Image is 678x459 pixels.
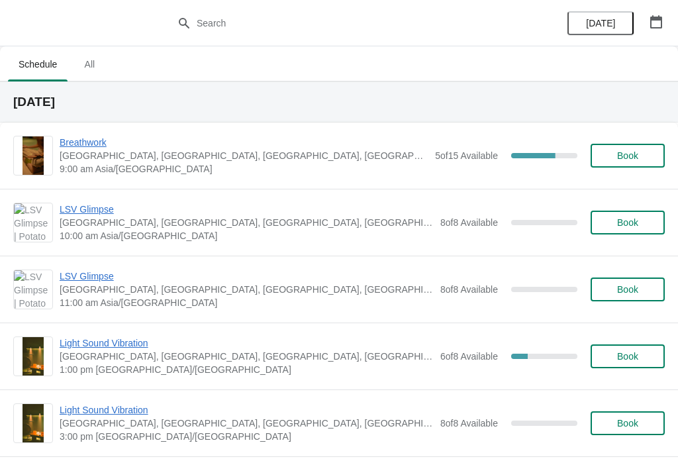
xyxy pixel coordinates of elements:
[196,11,508,35] input: Search
[23,337,44,376] img: Light Sound Vibration | Potato Head Suites & Studios, Jalan Petitenget, Seminyak, Badung Regency,...
[73,52,106,76] span: All
[8,52,68,76] span: Schedule
[60,363,434,376] span: 1:00 pm [GEOGRAPHIC_DATA]/[GEOGRAPHIC_DATA]
[60,216,434,229] span: [GEOGRAPHIC_DATA], [GEOGRAPHIC_DATA], [GEOGRAPHIC_DATA], [GEOGRAPHIC_DATA], [GEOGRAPHIC_DATA]
[60,162,428,176] span: 9:00 am Asia/[GEOGRAPHIC_DATA]
[591,211,665,234] button: Book
[617,351,638,362] span: Book
[60,229,434,242] span: 10:00 am Asia/[GEOGRAPHIC_DATA]
[617,418,638,429] span: Book
[617,284,638,295] span: Book
[13,95,665,109] h2: [DATE]
[435,150,498,161] span: 5 of 15 Available
[60,430,434,443] span: 3:00 pm [GEOGRAPHIC_DATA]/[GEOGRAPHIC_DATA]
[60,149,428,162] span: [GEOGRAPHIC_DATA], [GEOGRAPHIC_DATA], [GEOGRAPHIC_DATA], [GEOGRAPHIC_DATA], [GEOGRAPHIC_DATA]
[440,351,498,362] span: 6 of 8 Available
[60,203,434,216] span: LSV Glimpse
[440,217,498,228] span: 8 of 8 Available
[586,18,615,28] span: [DATE]
[591,411,665,435] button: Book
[440,284,498,295] span: 8 of 8 Available
[23,404,44,442] img: Light Sound Vibration | Potato Head Suites & Studios, Jalan Petitenget, Seminyak, Badung Regency,...
[591,278,665,301] button: Book
[591,144,665,168] button: Book
[14,270,52,309] img: LSV Glimpse | Potato Head Suites & Studios, Jalan Petitenget, Seminyak, Badung Regency, Bali, Ind...
[591,344,665,368] button: Book
[60,350,434,363] span: [GEOGRAPHIC_DATA], [GEOGRAPHIC_DATA], [GEOGRAPHIC_DATA], [GEOGRAPHIC_DATA], [GEOGRAPHIC_DATA]
[60,296,434,309] span: 11:00 am Asia/[GEOGRAPHIC_DATA]
[23,136,44,175] img: Breathwork | Potato Head Suites & Studios, Jalan Petitenget, Seminyak, Badung Regency, Bali, Indo...
[617,150,638,161] span: Book
[60,336,434,350] span: Light Sound Vibration
[60,403,434,417] span: Light Sound Vibration
[440,418,498,429] span: 8 of 8 Available
[567,11,634,35] button: [DATE]
[60,283,434,296] span: [GEOGRAPHIC_DATA], [GEOGRAPHIC_DATA], [GEOGRAPHIC_DATA], [GEOGRAPHIC_DATA], [GEOGRAPHIC_DATA]
[617,217,638,228] span: Book
[60,136,428,149] span: Breathwork
[60,270,434,283] span: LSV Glimpse
[14,203,52,242] img: LSV Glimpse | Potato Head Suites & Studios, Jalan Petitenget, Seminyak, Badung Regency, Bali, Ind...
[60,417,434,430] span: [GEOGRAPHIC_DATA], [GEOGRAPHIC_DATA], [GEOGRAPHIC_DATA], [GEOGRAPHIC_DATA], [GEOGRAPHIC_DATA]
